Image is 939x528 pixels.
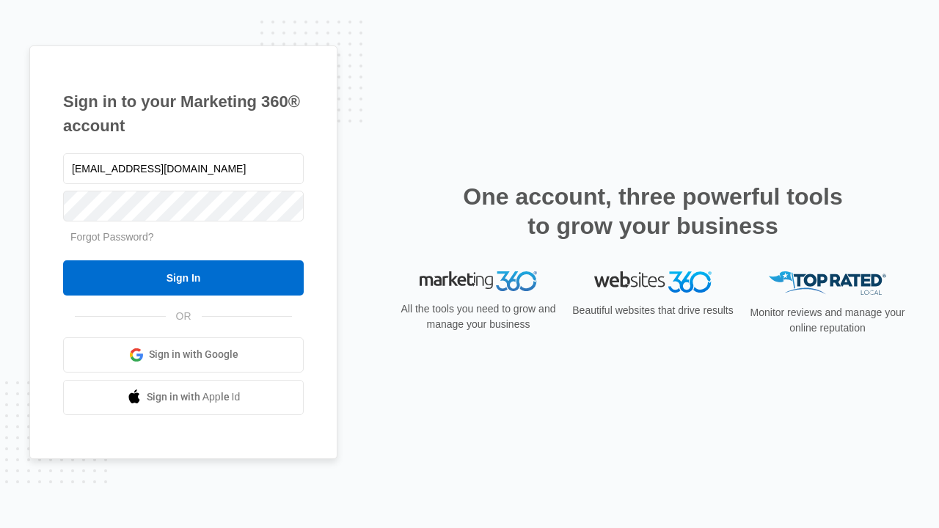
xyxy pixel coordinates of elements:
[63,337,304,373] a: Sign in with Google
[63,260,304,296] input: Sign In
[166,309,202,324] span: OR
[420,271,537,292] img: Marketing 360
[458,182,847,241] h2: One account, three powerful tools to grow your business
[63,153,304,184] input: Email
[147,389,241,405] span: Sign in with Apple Id
[63,380,304,415] a: Sign in with Apple Id
[571,303,735,318] p: Beautiful websites that drive results
[594,271,712,293] img: Websites 360
[769,271,886,296] img: Top Rated Local
[396,301,560,332] p: All the tools you need to grow and manage your business
[70,231,154,243] a: Forgot Password?
[149,347,238,362] span: Sign in with Google
[63,89,304,138] h1: Sign in to your Marketing 360® account
[745,305,910,336] p: Monitor reviews and manage your online reputation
